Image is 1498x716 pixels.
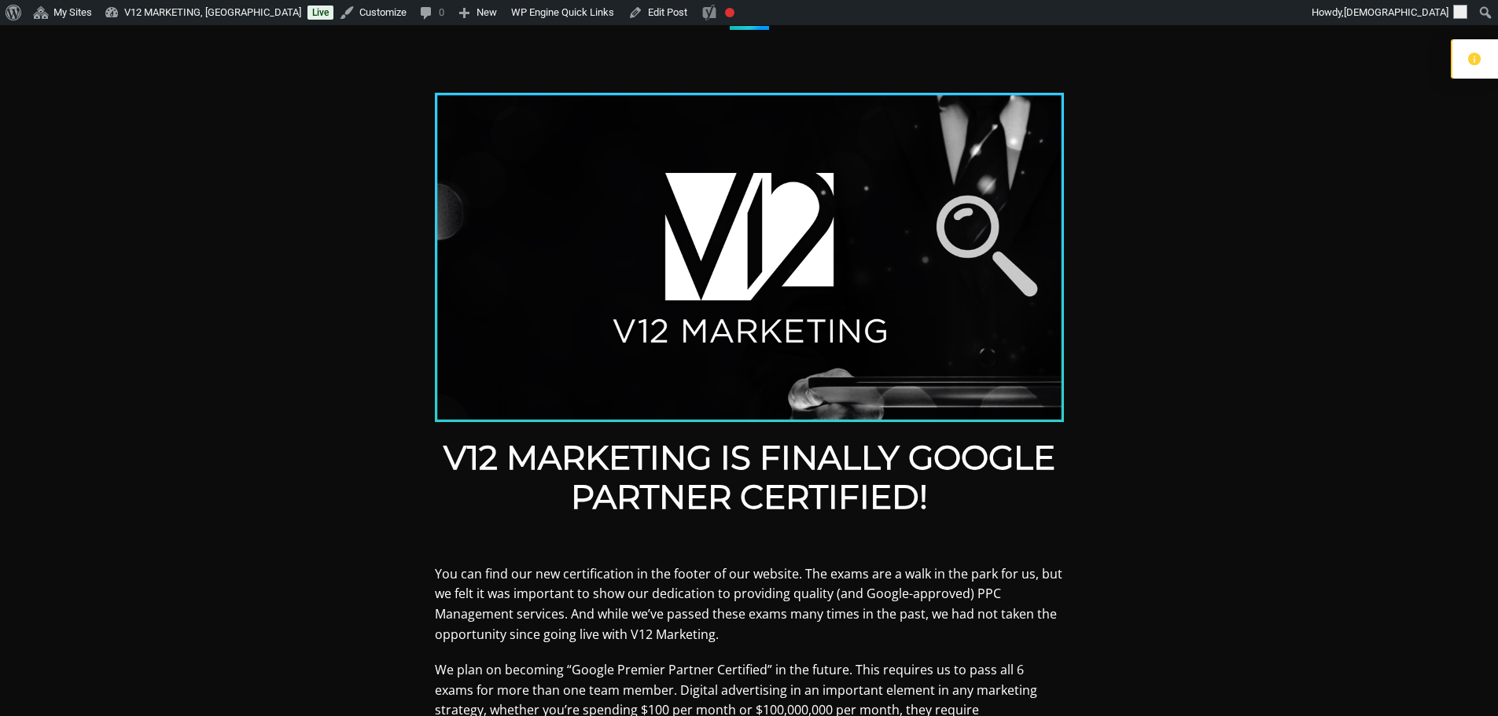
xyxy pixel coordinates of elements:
[435,438,1064,517] h2: V12 Marketing is finally Google Partner Certified!
[725,8,734,17] div: Focus keyphrase not set
[1419,641,1498,716] iframe: Chat Widget
[435,93,1064,422] img: V12 Marketing, PPC Google Certified, Concord NH
[435,564,1064,644] p: You can find our new certification in the footer of our website. The exams are a walk in the park...
[1344,6,1448,18] span: [DEMOGRAPHIC_DATA]
[307,6,333,20] a: Live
